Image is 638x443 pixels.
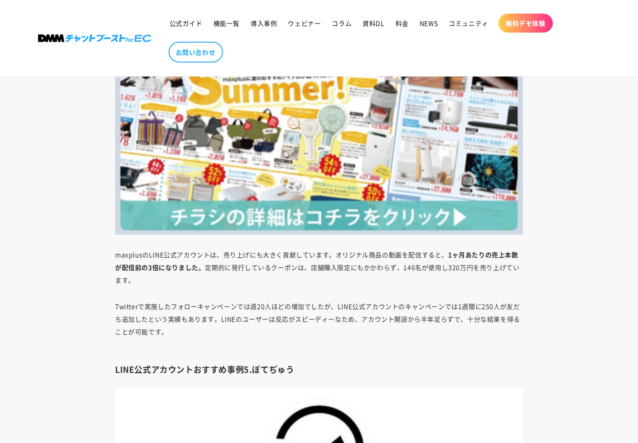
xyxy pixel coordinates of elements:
h3: LINE公式アカウントおすすめ事例5.ぼてぢゅう [115,364,523,375]
a: お問い合わせ [169,42,223,63]
a: 料金 [390,14,414,33]
span: 無料デモ体験 [506,19,546,27]
span: 機能一覧 [213,19,240,27]
a: ウェビナー [282,14,326,33]
span: ウェビナー [288,19,321,27]
a: 無料デモ体験 [498,14,553,33]
span: 料金 [396,19,409,27]
span: NEWS [420,19,438,27]
a: 導入事例 [245,14,282,33]
span: お問い合わせ [176,48,216,56]
span: 公式ガイド [169,19,203,27]
span: コラム [332,19,352,27]
a: 資料DL [357,14,390,33]
a: NEWS [414,14,443,33]
p: maxplusのLINE公式アカウントは、売り上げにも大きく貢献しています。オリジナル商品の動画を配信すると、 定期的に発行しているクーポンは、店舗購入限定にもかかわらず、146名が使用し320... [115,248,523,286]
span: コミュニティ [449,19,488,27]
a: 機能一覧 [208,14,245,33]
a: 公式ガイド [164,14,208,33]
p: Twitterで実施したフォローキャンペーンでは週20人ほどの増加でしたが、LINE公式アカウントのキャンペーンでは1週間に250人が友だち追加したという実績もあります。LINEのユーザーは反応... [115,300,523,351]
a: コミュニティ [443,14,494,33]
span: 資料DL [362,19,384,27]
img: 株式会社DMM Boost [38,34,151,42]
a: コラム [326,14,357,33]
span: 導入事例 [251,19,277,27]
